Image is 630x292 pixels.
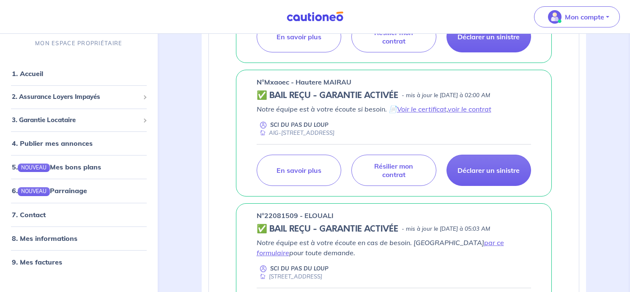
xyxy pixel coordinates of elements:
[12,69,43,78] a: 1. Accueil
[257,77,351,87] p: n°Mxaoec - Hautere MAIRAU
[12,92,140,102] span: 2. Assurance Loyers Impayés
[257,238,504,257] a: par ce formulaire
[362,162,425,179] p: Résilier mon contrat
[257,237,531,258] p: Notre équipe est à votre écoute en cas de besoin. [GEOGRAPHIC_DATA] pour toute demande.
[270,265,329,273] p: SCI DU PAS DU LOUP
[12,163,101,171] a: 5.NOUVEAUMes bons plans
[3,112,154,128] div: 3. Garantie Locataire
[448,105,491,113] a: voir le contrat
[457,166,520,175] p: Déclarer un sinistre
[12,139,93,147] a: 4. Publier mes annonces
[257,155,341,186] a: En savoir plus
[283,11,347,22] img: Cautioneo
[402,91,490,100] p: - mis à jour le [DATE] à 02:00 AM
[565,12,604,22] p: Mon compte
[12,234,77,243] a: 8. Mes informations
[12,115,140,125] span: 3. Garantie Locataire
[257,273,322,281] div: [STREET_ADDRESS]
[3,254,154,270] div: 9. Mes factures
[257,224,398,234] h5: ✅ BAIL REÇU - GARANTIE ACTIVÉE
[402,225,490,233] p: - mis à jour le [DATE] à 05:03 AM
[12,258,62,266] a: 9. Mes factures
[277,166,321,175] p: En savoir plus
[257,90,398,101] h5: ✅ BAIL REÇU - GARANTIE ACTIVÉE
[257,21,341,52] a: En savoir plus
[257,210,334,221] p: n°22081509 - ELOUALI
[257,90,531,101] div: state: CONTRACT-VALIDATED, Context: LESS-THAN-20-DAYS,MAYBE-CERTIFICATE,ALONE,LESSOR-DOCUMENTS
[351,21,436,52] a: Résilier mon contrat
[35,39,122,47] p: MON ESPACE PROPRIÉTAIRE
[3,89,154,105] div: 2. Assurance Loyers Impayés
[548,10,562,24] img: illu_account_valid_menu.svg
[3,135,154,152] div: 4. Publier mes annonces
[3,65,154,82] div: 1. Accueil
[351,155,436,186] a: Résilier mon contrat
[446,155,531,186] a: Déclarer un sinistre
[270,121,329,129] p: SCI DU PAS DU LOUP
[277,33,321,41] p: En savoir plus
[3,182,154,199] div: 6.NOUVEAUParrainage
[397,105,446,113] a: Voir le certificat
[257,129,334,137] div: AIG-[STREET_ADDRESS]
[457,33,520,41] p: Déclarer un sinistre
[257,224,531,234] div: state: CONTRACT-VALIDATED, Context: ,MAYBE-CERTIFICATE,,LESSOR-DOCUMENTS,IS-ODEALIM
[446,21,531,52] a: Déclarer un sinistre
[12,210,46,219] a: 7. Contact
[12,186,87,195] a: 6.NOUVEAUParrainage
[534,6,620,27] button: illu_account_valid_menu.svgMon compte
[257,104,531,114] p: Notre équipe est à votre écoute si besoin. 📄 ,
[3,158,154,175] div: 5.NOUVEAUMes bons plans
[3,206,154,223] div: 7. Contact
[3,230,154,247] div: 8. Mes informations
[362,28,425,45] p: Résilier mon contrat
